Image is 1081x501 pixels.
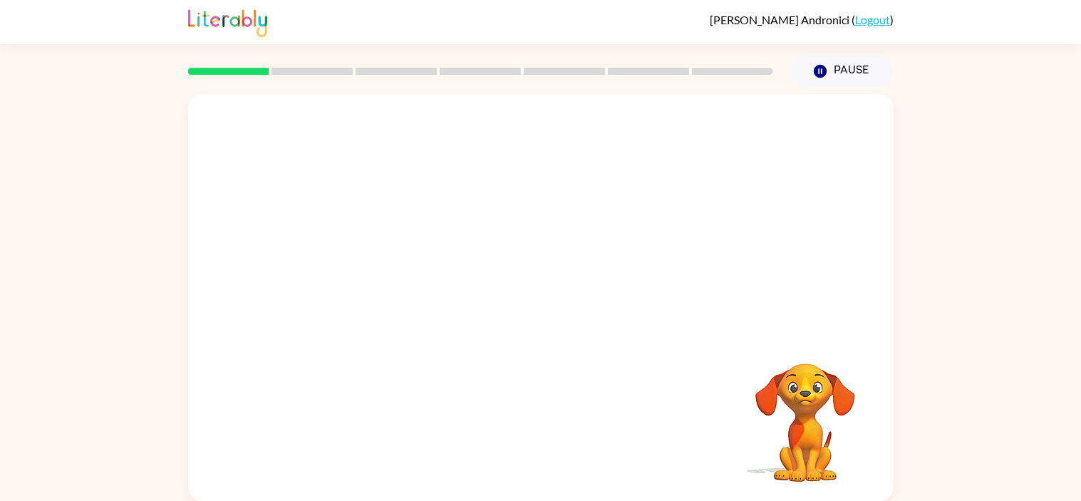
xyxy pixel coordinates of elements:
button: Pause [790,55,894,88]
div: ( ) [710,13,894,26]
video: Your browser must support playing .mp4 files to use Literably. Please try using another browser. [734,341,876,484]
a: Logout [855,13,890,26]
span: [PERSON_NAME] Andronici [710,13,852,26]
img: Literably [188,6,267,37]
